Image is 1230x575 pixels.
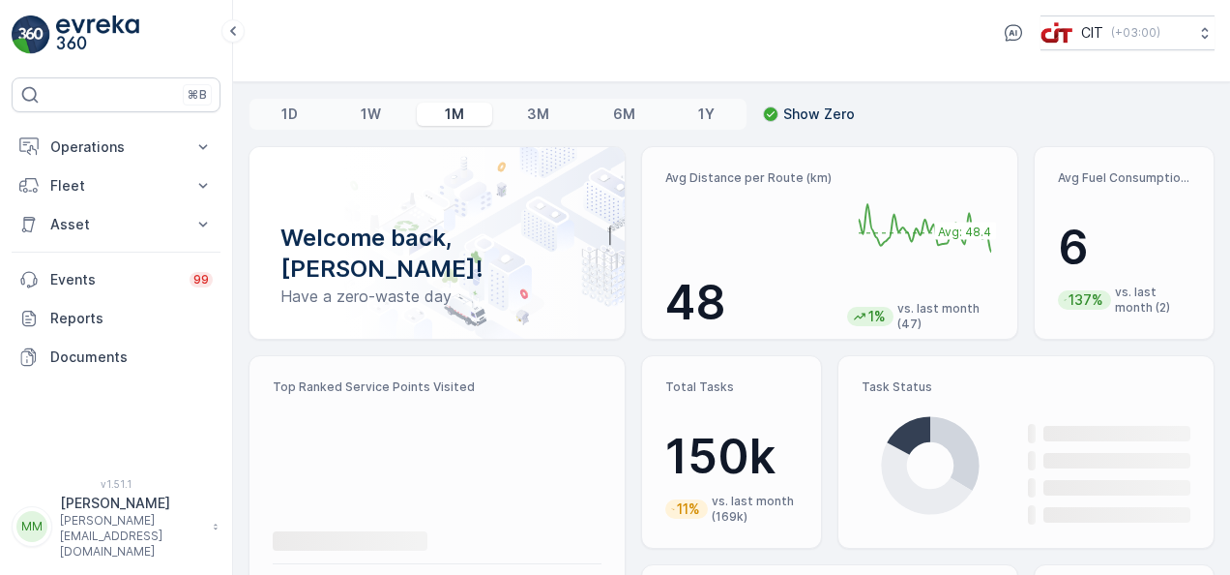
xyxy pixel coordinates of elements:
p: 3M [527,105,549,124]
p: Top Ranked Service Points Visited [273,379,601,395]
p: 1D [281,105,298,124]
img: logo_light-DOdMpM7g.png [56,15,139,54]
p: Have a zero-waste day [280,285,594,308]
p: ⌘B [188,87,207,103]
button: MM[PERSON_NAME][PERSON_NAME][EMAIL_ADDRESS][DOMAIN_NAME] [12,494,220,560]
p: 6M [613,105,635,124]
span: v 1.51.1 [12,478,220,490]
p: 1M [445,105,464,124]
p: ( +03:00 ) [1111,25,1160,41]
img: logo [12,15,50,54]
p: 48 [665,274,832,332]
p: 137% [1067,290,1105,310]
a: Events99 [12,260,220,299]
p: vs. last month (2) [1115,285,1190,316]
p: Total Tasks [665,379,798,395]
p: vs. last month (47) [897,301,1001,332]
p: Welcome back, [PERSON_NAME]! [280,223,594,285]
p: 11% [675,499,702,519]
div: MM [16,511,47,542]
button: Fleet [12,166,220,205]
button: Asset [12,205,220,244]
button: Operations [12,128,220,166]
p: Asset [50,215,182,234]
img: cit-logo_pOk6rL0.png [1040,22,1073,44]
p: 99 [193,272,210,288]
p: 150k [665,428,798,486]
p: Task Status [862,379,1190,395]
button: CIT(+03:00) [1040,15,1215,50]
p: [PERSON_NAME] [60,494,203,513]
p: Fleet [50,176,182,196]
a: Documents [12,338,220,377]
p: 1Y [698,105,715,124]
p: CIT [1081,23,1103,43]
p: Documents [50,348,213,367]
p: 1% [866,307,888,326]
p: vs. last month (169k) [712,494,799,525]
p: Show Zero [783,105,855,124]
p: Events [50,270,178,289]
p: 6 [1058,219,1190,277]
p: Avg Distance per Route (km) [665,170,832,186]
p: Avg Fuel Consumption per Route (lt) [1058,170,1190,186]
p: [PERSON_NAME][EMAIL_ADDRESS][DOMAIN_NAME] [60,513,203,560]
p: 1W [361,105,381,124]
a: Reports [12,299,220,338]
p: Reports [50,309,213,328]
p: Operations [50,137,182,157]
